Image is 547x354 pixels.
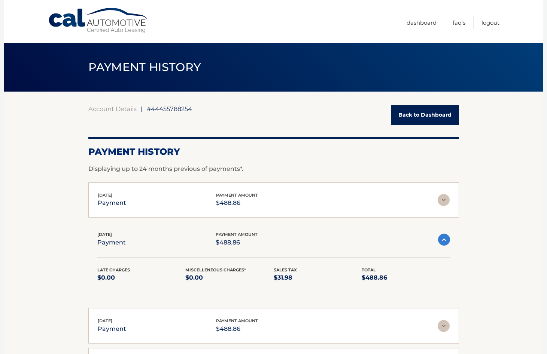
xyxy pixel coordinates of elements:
p: $488.86 [216,198,258,208]
span: [DATE] [98,193,112,198]
a: FAQ's [453,16,465,29]
span: Total [362,267,376,273]
span: Miscelleneous Charges* [185,267,246,273]
span: payment amount [216,318,258,323]
a: Logout [481,16,499,29]
p: $0.00 [185,273,274,283]
a: Dashboard [407,16,437,29]
p: Displaying up to 24 months previous of payments*. [88,164,459,173]
span: | [141,105,143,113]
p: payment [98,324,126,334]
p: $488.86 [216,237,258,248]
a: Cal Automotive [48,7,149,34]
span: [DATE] [98,318,112,323]
span: payment amount [216,232,258,237]
span: Sales Tax [274,267,297,273]
img: accordion-active.svg [438,234,450,246]
span: Late Charges [97,267,130,273]
a: Back to Dashboard [391,105,459,125]
span: [DATE] [97,232,112,237]
p: $488.86 [216,324,258,334]
span: payment amount [216,193,258,198]
img: accordion-rest.svg [438,194,450,206]
p: $0.00 [97,273,186,283]
p: payment [97,237,126,248]
a: Account Details [88,105,137,113]
p: $31.98 [274,273,362,283]
span: #44455788254 [147,105,192,113]
img: accordion-rest.svg [438,320,450,332]
p: $488.86 [362,273,450,283]
span: PAYMENT HISTORY [88,60,201,74]
h2: Payment History [88,146,459,157]
p: payment [98,198,126,208]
